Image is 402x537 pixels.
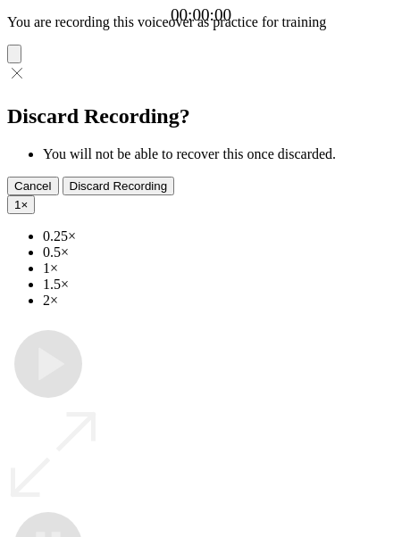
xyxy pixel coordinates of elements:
button: Discard Recording [63,177,175,195]
li: 2× [43,293,395,309]
p: You are recording this voiceover as practice for training [7,14,395,30]
li: 0.5× [43,244,395,260]
button: 1× [7,195,35,214]
li: You will not be able to recover this once discarded. [43,146,395,162]
li: 0.25× [43,228,395,244]
h2: Discard Recording? [7,104,395,128]
li: 1.5× [43,277,395,293]
span: 1 [14,198,21,211]
a: 00:00:00 [171,5,231,25]
li: 1× [43,260,395,277]
button: Cancel [7,177,59,195]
